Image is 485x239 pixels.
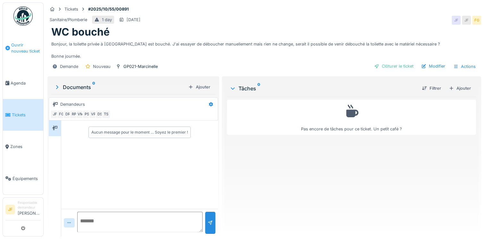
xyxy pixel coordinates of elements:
[462,16,471,25] div: JF
[57,110,66,119] div: FG
[186,83,213,91] div: Ajouter
[257,85,260,92] sup: 0
[3,99,43,131] a: Tickets
[13,6,33,26] img: Badge_color-CXgf-gQk.svg
[60,101,85,107] div: Demandeurs
[3,163,43,194] a: Équipements
[76,110,85,119] div: VM
[5,200,41,220] a: JF Responsable demandeur[PERSON_NAME]
[50,110,59,119] div: JF
[102,110,111,119] div: TS
[419,84,444,93] div: Filtrer
[450,62,479,71] div: Actions
[127,17,140,23] div: [DATE]
[419,62,448,70] div: Modifier
[93,63,111,70] div: Nouveau
[372,62,416,70] div: Clôturer le ticket
[60,63,78,70] div: Demande
[54,83,186,91] div: Documents
[5,205,15,214] li: JF
[3,67,43,99] a: Agenda
[18,200,41,219] li: [PERSON_NAME]
[231,103,472,132] div: Pas encore de tâches pour ce ticket. Un petit café ?
[51,26,110,38] h1: WC bouché
[230,85,417,92] div: Tâches
[63,110,72,119] div: DR
[64,6,78,12] div: Tickets
[18,200,41,210] div: Responsable demandeur
[12,112,41,118] span: Tickets
[51,38,477,60] div: Bonjour, la toilette privée à [GEOGRAPHIC_DATA] est bouché. J'ai essayer de déboucher manuellemen...
[446,84,473,93] div: Ajouter
[92,83,95,91] sup: 0
[472,16,481,25] div: FG
[13,176,41,182] span: Équipements
[11,42,41,54] span: Ouvrir nouveau ticket
[452,16,461,25] div: JF
[10,144,41,150] span: Zones
[3,29,43,67] a: Ouvrir nouveau ticket
[82,110,91,119] div: PS
[91,129,188,135] div: Aucun message pour le moment … Soyez le premier !
[11,80,41,86] span: Agenda
[86,6,131,12] strong: #2025/10/55/00891
[50,17,87,23] div: Sanitaire/Plomberie
[70,110,79,119] div: RP
[95,110,104,119] div: DS
[102,17,112,23] div: 1 day
[89,110,98,119] div: VP
[123,63,158,70] div: GP021-Marcinelle
[3,131,43,162] a: Zones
